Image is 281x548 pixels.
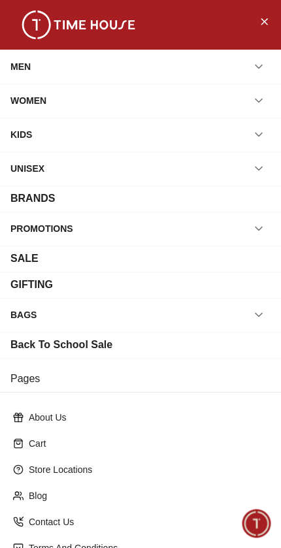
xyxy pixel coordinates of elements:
[29,437,263,450] p: Cart
[254,10,274,31] button: Close Menu
[10,251,39,266] div: SALE
[10,217,73,240] div: PROMOTIONS
[13,10,144,39] img: ...
[10,277,53,293] div: GIFTING
[10,157,44,180] div: UNISEX
[10,191,55,206] div: BRANDS
[242,509,271,538] div: Chat Widget
[10,55,31,78] div: MEN
[29,489,263,502] p: Blog
[10,123,32,146] div: KIDS
[10,337,112,353] div: Back To School Sale
[29,411,263,424] p: About Us
[29,463,263,476] p: Store Locations
[10,303,37,327] div: BAGS
[29,515,263,528] p: Contact Us
[10,89,46,112] div: WOMEN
